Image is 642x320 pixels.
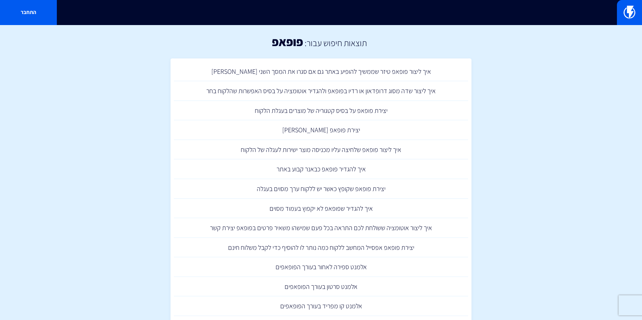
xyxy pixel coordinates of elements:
[174,120,468,140] a: יצירת פופאפ [PERSON_NAME]
[174,296,468,316] a: אלמנט קו מפריד בעורך הפופאפים
[174,101,468,121] a: יצירת פופאפ על בסיס קטגוריה של מוצרים בעגלת הלקוח
[174,218,468,238] a: איך ליצור אוטומציה ששולחת לכם התראה בכל פעם שמישהו משאיר פרטים בפופאפ יצירת קשר
[272,35,303,48] h1: פופאפ
[174,238,468,258] a: יצירת פופאפ אפסייל המחשב ללקוח כמה נותר לו להוסיף כדי לקבל משלוח חינם
[174,257,468,277] a: אלמנט ספירה לאחור בעורך הפופאפים
[174,159,468,179] a: איך להגדיר פופאפ כבאנר קבוע באתר
[174,81,468,101] a: איך ליצור שדה מסוג דרופדאון או רדיו בפופאפ ולהגדיר אוטומציה על בסיס האפשרות שהלקוח בחר
[174,62,468,82] a: איך ליצור פופאפ טיזר שממשיך להופיע באתר גם אם סגרו את המסך השני [PERSON_NAME]
[174,277,468,297] a: אלמנט סרטון בעורך הפופאפים
[303,38,367,48] h2: תוצאות חיפוש עבור:
[174,199,468,218] a: איך להגדיר שפופאפ לא יקפוץ בעמוד מסוים
[174,140,468,160] a: איך ליצור פופאפ שלחיצה עליו מכניסה מוצר ישירות לעגלה של הלקוח
[174,179,468,199] a: יצירת פופאפ שקופץ כאשר יש ללקוח ערך מסוים בעגלה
